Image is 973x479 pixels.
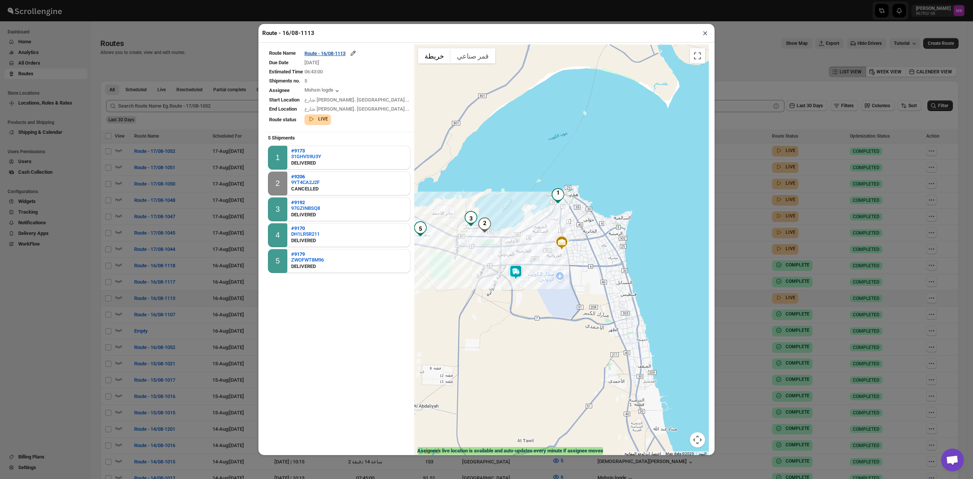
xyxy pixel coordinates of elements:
[276,205,280,214] div: 3
[291,263,324,270] div: DELIVERED
[269,78,300,84] span: Shipments no.
[304,96,409,104] div: شارع [PERSON_NAME]، [GEOGRAPHIC_DATA]...
[550,188,566,203] div: 1
[690,432,705,447] button: عناصر التحكّم بطريقة عرض الخريطة
[417,447,603,455] label: Assignee's live location is available and auto-updates every minute if assignee moves
[304,60,319,65] span: [DATE]
[269,117,296,122] span: Route status
[690,48,705,63] button: تبديل إلى العرض ملء الشاشة
[269,60,288,65] span: Due Date
[304,49,357,57] button: Route - 16/08-1113
[291,237,320,244] div: DELIVERED
[264,131,299,144] b: 5 Shipments
[269,50,296,56] span: Route Name
[291,225,320,231] button: #9170
[276,153,280,162] div: 1
[291,179,320,185] button: 9YT4CA2J2F
[418,48,450,63] button: عرض خريطة الشارع
[304,105,409,113] div: شارع [PERSON_NAME]، [GEOGRAPHIC_DATA]...
[291,251,305,257] b: #9179
[304,87,341,95] button: Mohsin logde
[291,174,320,179] button: #9206
[269,87,290,93] span: Assignee
[624,451,661,457] button: اختصارات لوحة المفاتيح
[291,148,321,154] button: #9173
[291,154,321,159] button: 31GHVS9U3Y
[416,447,441,457] a: ‏فتح هذه المنطقة في "خرائط Google" (يؤدي ذلك إلى فتح نافذة جديدة)
[276,179,280,188] div: 2
[269,69,303,75] span: Estimated Time
[291,148,305,154] b: #9173
[276,257,280,265] div: 5
[262,29,314,37] h2: Route - 16/08-1113
[291,159,321,167] div: DELIVERED
[463,211,479,226] div: 3
[276,231,280,239] div: 4
[450,48,495,63] button: عرض صور القمر الصناعي
[269,106,297,112] span: End Location
[477,217,492,233] div: 2
[291,231,320,237] button: DH1LR5R211
[291,185,320,193] div: CANCELLED
[307,115,328,123] button: LIVE
[416,447,441,457] img: Google
[304,78,307,84] span: 5
[291,205,320,211] button: 97GZINBSQ8
[699,452,707,456] a: البنود
[304,69,323,75] span: 06:43:00
[318,116,328,122] b: LIVE
[291,251,324,257] button: #9179
[291,174,305,179] b: #9206
[291,257,324,263] button: ZWOFWT8M96
[941,449,964,471] a: دردشة مفتوحة
[291,200,305,205] b: #9192
[291,211,320,219] div: DELIVERED
[666,452,694,456] span: Map data ©2025
[291,225,305,231] b: #9170
[413,221,428,236] div: 5
[700,28,711,38] button: ×
[291,200,320,205] button: #9192
[269,97,300,103] span: Start Location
